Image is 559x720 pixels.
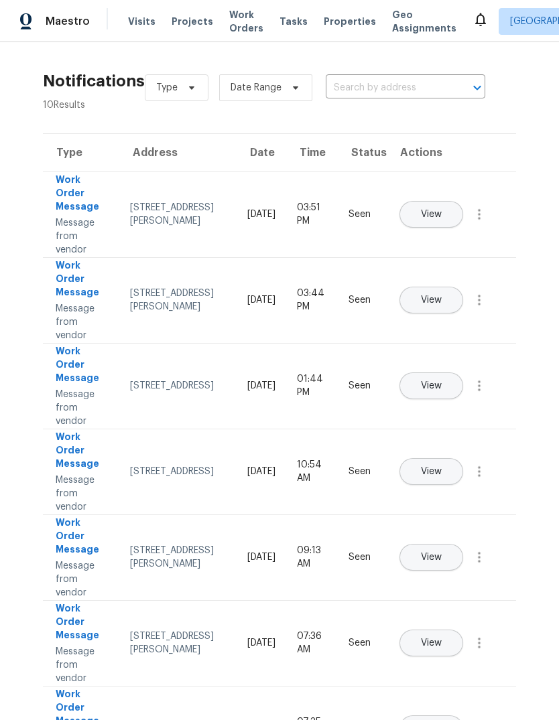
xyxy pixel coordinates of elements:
[399,630,463,656] button: View
[392,8,456,35] span: Geo Assignments
[43,134,119,171] th: Type
[130,201,226,228] div: [STREET_ADDRESS][PERSON_NAME]
[421,553,442,563] span: View
[172,15,213,28] span: Projects
[247,636,275,650] div: [DATE]
[56,430,109,474] div: Work Order Message
[297,287,327,313] div: 03:44 PM
[297,458,327,485] div: 10:54 AM
[56,302,109,342] div: Message from vendor
[56,559,109,599] div: Message from vendor
[46,15,90,28] span: Maestro
[349,636,376,650] div: Seen
[421,381,442,391] span: View
[130,544,226,571] div: [STREET_ADDRESS][PERSON_NAME]
[128,15,156,28] span: Visits
[56,173,109,216] div: Work Order Message
[56,516,109,559] div: Work Order Message
[56,645,109,685] div: Message from vendor
[468,78,487,97] button: Open
[326,78,448,98] input: Search by address
[119,134,237,171] th: Address
[279,17,308,26] span: Tasks
[56,216,109,257] div: Message from vendor
[247,293,275,307] div: [DATE]
[421,638,442,648] span: View
[130,465,226,478] div: [STREET_ADDRESS]
[349,208,376,221] div: Seen
[247,465,275,478] div: [DATE]
[56,344,109,388] div: Work Order Message
[399,372,463,399] button: View
[421,210,442,220] span: View
[130,379,226,392] div: [STREET_ADDRESS]
[229,8,263,35] span: Work Orders
[43,98,145,112] div: 10 Results
[387,134,516,171] th: Actions
[130,630,226,656] div: [STREET_ADDRESS][PERSON_NAME]
[399,458,463,485] button: View
[56,388,109,428] div: Message from vendor
[349,551,376,564] div: Seen
[399,201,463,228] button: View
[297,372,327,399] div: 01:44 PM
[297,544,327,571] div: 09:13 AM
[130,287,226,313] div: [STREET_ADDRESS][PERSON_NAME]
[56,259,109,302] div: Work Order Message
[421,467,442,477] span: View
[399,287,463,313] button: View
[338,134,387,171] th: Status
[349,293,376,307] div: Seen
[247,208,275,221] div: [DATE]
[421,295,442,305] span: View
[349,465,376,478] div: Seen
[297,201,327,228] div: 03:51 PM
[399,544,463,571] button: View
[43,74,145,88] h2: Notifications
[237,134,286,171] th: Date
[349,379,376,392] div: Seen
[247,379,275,392] div: [DATE]
[156,81,178,94] span: Type
[56,474,109,514] div: Message from vendor
[247,551,275,564] div: [DATE]
[324,15,376,28] span: Properties
[297,630,327,656] div: 07:36 AM
[56,601,109,645] div: Work Order Message
[286,134,338,171] th: Time
[231,81,282,94] span: Date Range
